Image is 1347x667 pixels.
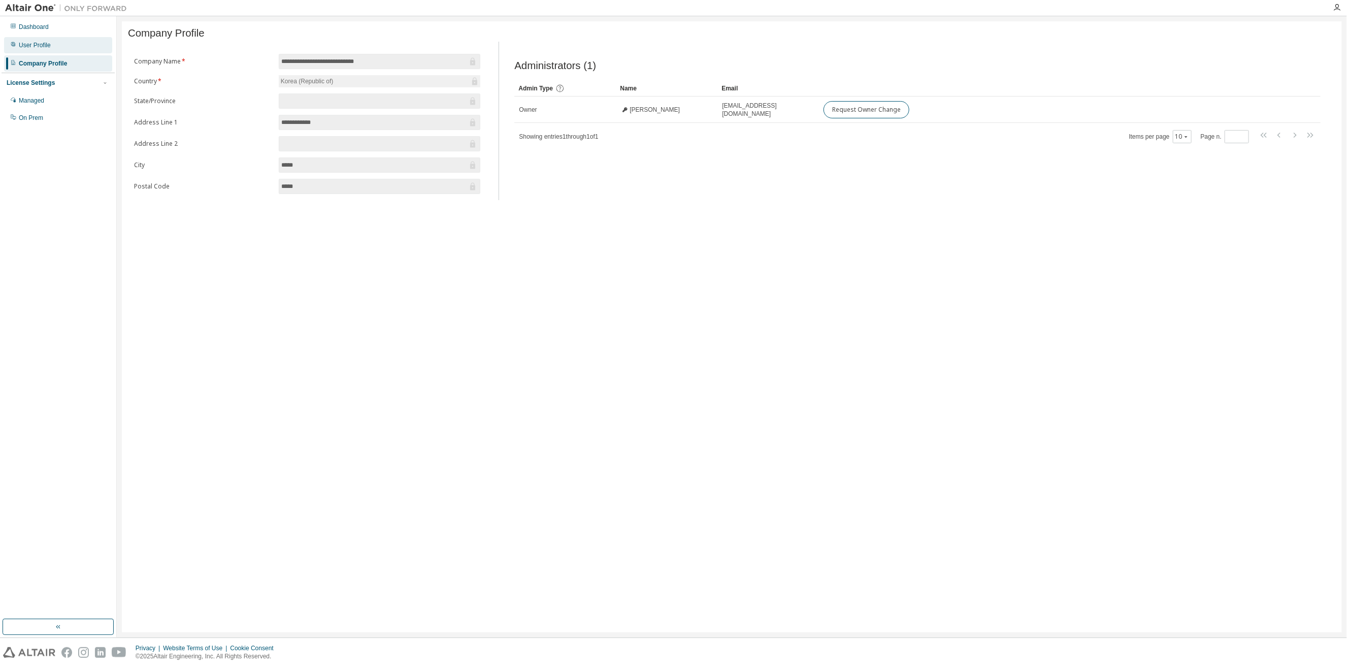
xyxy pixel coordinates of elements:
[134,77,273,85] label: Country
[19,59,67,68] div: Company Profile
[134,118,273,126] label: Address Line 1
[134,97,273,105] label: State/Province
[518,85,553,92] span: Admin Type
[519,133,598,140] span: Showing entries 1 through 1 of 1
[1201,130,1249,143] span: Page n.
[19,114,43,122] div: On Prem
[134,182,273,190] label: Postal Code
[620,80,713,97] div: Name
[279,75,480,87] div: Korea (Republic of)
[19,97,44,105] div: Managed
[136,652,280,661] p: © 2025 Altair Engineering, Inc. All Rights Reserved.
[134,57,273,66] label: Company Name
[128,27,205,39] span: Company Profile
[230,644,279,652] div: Cookie Consent
[824,101,909,118] button: Request Owner Change
[136,644,163,652] div: Privacy
[1175,133,1189,141] button: 10
[722,102,814,118] span: [EMAIL_ADDRESS][DOMAIN_NAME]
[721,80,815,97] div: Email
[514,60,596,72] span: Administrators (1)
[519,106,537,114] span: Owner
[279,76,335,87] div: Korea (Republic of)
[19,23,49,31] div: Dashboard
[1129,130,1192,143] span: Items per page
[3,647,55,658] img: altair_logo.svg
[61,647,72,658] img: facebook.svg
[7,79,55,87] div: License Settings
[163,644,230,652] div: Website Terms of Use
[134,161,273,169] label: City
[134,140,273,148] label: Address Line 2
[19,41,51,49] div: User Profile
[78,647,89,658] img: instagram.svg
[95,647,106,658] img: linkedin.svg
[630,106,680,114] span: [PERSON_NAME]
[112,647,126,658] img: youtube.svg
[5,3,132,13] img: Altair One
